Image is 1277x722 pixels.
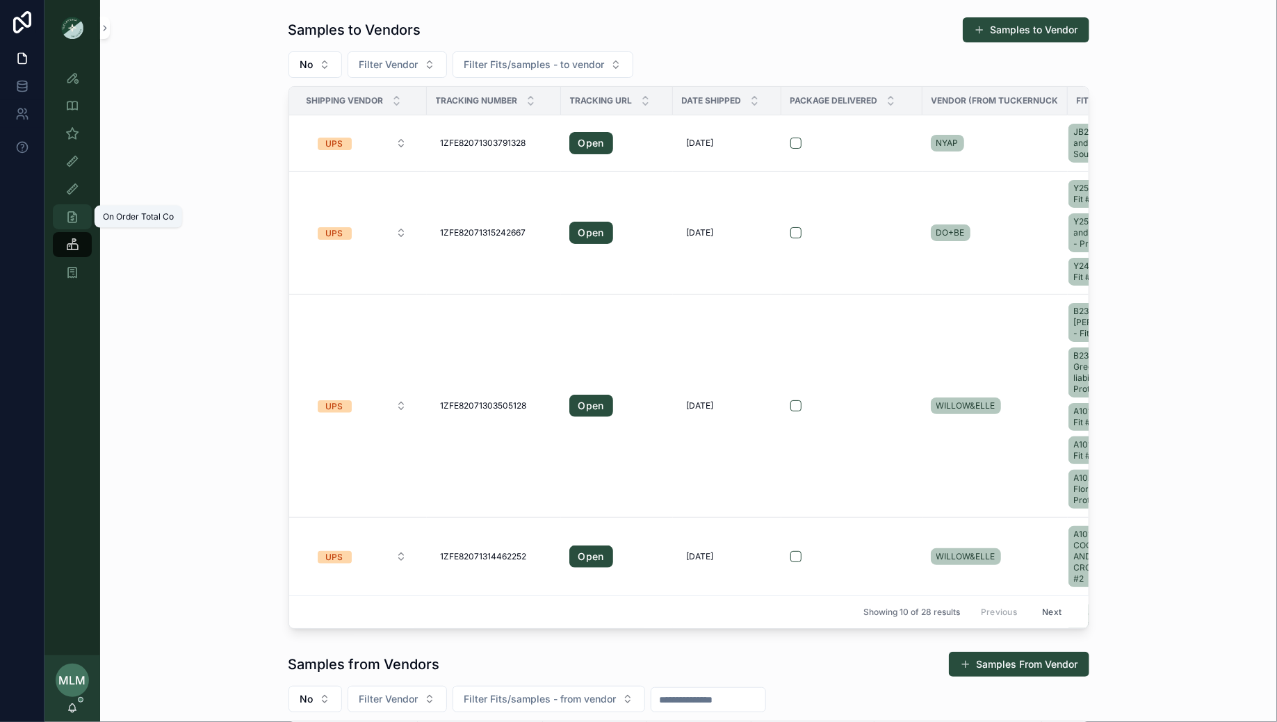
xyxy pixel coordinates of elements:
[300,58,314,72] span: No
[359,692,418,706] span: Filter Vendor
[441,400,527,411] span: 1ZFE82071303505128
[1068,526,1150,587] a: A10199-COCONUT MILK AND LIGHT TAN CROCHET - Fit #2
[569,132,665,154] a: Open
[931,222,1059,244] a: DO+BE
[570,95,633,106] span: Tracking URL
[949,652,1089,677] button: Samples From Vendor
[569,545,665,568] a: Open
[436,95,518,106] span: Tracking Number
[359,58,418,72] span: Filter Vendor
[1074,406,1144,428] span: A10146-Black - Fit #1 - Proto
[1068,300,1155,511] a: B2379-[PERSON_NAME] - Fit #1 - ProtoB2378-Dark Green (As per liability) - Fit #1 - ProtoA10146-Bl...
[963,17,1089,42] button: Samples to Vendor
[936,138,959,149] span: NYAP
[306,393,418,419] a: Select Button
[1074,439,1144,461] span: A10147-Black - Fit #1 - Proto
[103,211,174,222] div: On Order Total Co
[1074,261,1144,283] span: Y24305T-Coral - Fit #1 - Proto
[1068,403,1150,431] a: A10146-Black - Fit #1 - Proto
[326,551,343,564] div: UPS
[687,400,714,411] span: [DATE]
[1068,347,1150,397] a: B2378-Dark Green (As per liability) - Fit #1 - Proto
[306,220,418,246] a: Select Button
[931,548,1001,565] a: WILLOW&ELLE
[453,51,633,78] button: Select Button
[464,58,605,72] span: Filter Fits/samples - to vendor
[1074,350,1144,395] span: B2378-Dark Green (As per liability) - Fit #1 - Proto
[682,95,742,106] span: Date Shipped
[936,227,965,238] span: DO+BE
[931,224,970,241] a: DO+BE
[1074,126,1144,160] span: JB25-049-Black and White Soutache - Fit #2
[1068,303,1150,342] a: B2379-[PERSON_NAME] - Fit #1 - Proto
[307,393,418,418] button: Select Button
[441,227,526,238] span: 1ZFE82071315242667
[569,132,613,154] a: Open
[435,222,553,244] a: 1ZFE82071315242667
[59,672,86,689] span: MLM
[936,551,995,562] span: WILLOW&ELLE
[569,545,613,568] a: Open
[790,95,878,106] span: Package Delivered
[1032,601,1071,623] button: Next
[687,227,714,238] span: [DATE]
[300,692,314,706] span: No
[1068,213,1150,252] a: Y25336T-Ivory and Navy - Fit #1 - Proto
[931,135,964,151] a: NYAP
[681,545,773,568] a: [DATE]
[1068,124,1150,163] a: JB25-049-Black and White Soutache - Fit #2
[288,655,440,674] h1: Samples from Vendors
[569,222,665,244] a: Open
[435,395,553,417] a: 1ZFE82071303505128
[1068,258,1150,286] a: Y24305T-Coral - Fit #1 - Proto
[681,395,773,417] a: [DATE]
[307,220,418,245] button: Select Button
[348,51,447,78] button: Select Button
[1074,529,1144,584] span: A10199-COCONUT MILK AND LIGHT TAN CROCHET - Fit #2
[936,400,995,411] span: WILLOW&ELLE
[569,222,613,244] a: Open
[931,545,1059,568] a: WILLOW&ELLE
[1077,95,1146,106] span: Fits/samples - to vendor collection
[863,607,960,618] span: Showing 10 of 28 results
[307,544,418,569] button: Select Button
[326,138,343,150] div: UPS
[681,132,773,154] a: [DATE]
[1068,523,1155,590] a: A10199-COCONUT MILK AND LIGHT TAN CROCHET - Fit #2
[435,132,553,154] a: 1ZFE82071303791328
[326,227,343,240] div: UPS
[307,131,418,156] button: Select Button
[1074,473,1144,506] span: A10261-White Floral - Fit #1 - Proto
[681,222,773,244] a: [DATE]
[1074,183,1144,205] span: Y25182T-Black - Fit #1 - Proto
[306,130,418,156] a: Select Button
[931,132,1059,154] a: NYAP
[348,686,447,712] button: Select Button
[44,56,100,303] div: scrollable content
[932,95,1059,106] span: Vendor (from Tuckernuck
[931,397,1001,414] a: WILLOW&ELLE
[1074,306,1144,339] span: B2379-[PERSON_NAME] - Fit #1 - Proto
[326,400,343,413] div: UPS
[61,17,83,39] img: App logo
[288,20,421,40] h1: Samples to Vendors
[288,51,342,78] button: Select Button
[1068,121,1155,165] a: JB25-049-Black and White Soutache - Fit #2
[435,545,553,568] a: 1ZFE82071314462252
[687,138,714,149] span: [DATE]
[1074,216,1144,249] span: Y25336T-Ivory and Navy - Fit #1 - Proto
[687,551,714,562] span: [DATE]
[306,543,418,570] a: Select Button
[307,95,384,106] span: Shipping Vendor
[569,395,665,417] a: Open
[569,395,613,417] a: Open
[1068,470,1150,509] a: A10261-White Floral - Fit #1 - Proto
[1068,177,1155,288] a: Y25182T-Black - Fit #1 - ProtoY25336T-Ivory and Navy - Fit #1 - ProtoY24305T-Coral - Fit #1 - Proto
[1068,436,1150,464] a: A10147-Black - Fit #1 - Proto
[1068,180,1150,208] a: Y25182T-Black - Fit #1 - Proto
[441,551,527,562] span: 1ZFE82071314462252
[464,692,617,706] span: Filter Fits/samples - from vendor
[288,686,342,712] button: Select Button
